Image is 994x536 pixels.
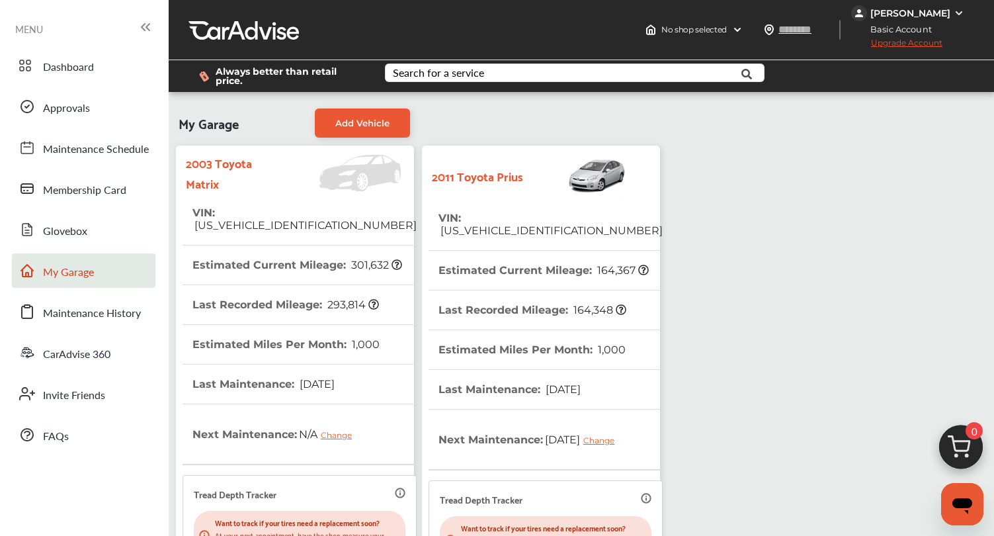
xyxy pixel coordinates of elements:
[12,253,155,288] a: My Garage
[438,224,663,237] span: [US_VEHICLE_IDENTIFICATION_NUMBER]
[315,109,410,138] a: Add Vehicle
[966,422,983,439] span: 0
[438,330,626,369] th: Estimated Miles Per Month :
[194,486,276,502] p: Tread Depth Tracker
[839,20,841,40] img: header-divider.bc55588e.svg
[12,48,155,83] a: Dashboard
[43,100,90,117] span: Approvals
[438,290,626,330] th: Last Recorded Mileage :
[571,304,626,316] span: 164,348
[43,264,94,281] span: My Garage
[440,492,522,507] p: Tread Depth Tracker
[276,155,407,191] img: Vehicle
[192,219,417,232] span: [US_VEHICLE_IDENTIFICATION_NUMBER]
[438,251,649,290] th: Estimated Current Mileage :
[43,59,94,76] span: Dashboard
[461,521,646,534] p: Want to track if your tires need a replacement soon?
[298,378,335,390] span: [DATE]
[12,212,155,247] a: Glovebox
[325,298,379,311] span: 293,814
[851,5,867,21] img: jVpblrzwTbfkPYzPPzSLxeg0AAAAASUVORK5CYII=
[297,418,362,451] span: N/A
[645,24,656,35] img: header-home-logo.8d720a4f.svg
[43,141,149,158] span: Maintenance Schedule
[12,418,155,452] a: FAQs
[438,199,663,250] th: VIN :
[321,430,358,440] div: Change
[43,346,110,363] span: CarAdvise 360
[216,67,364,85] span: Always better than retail price.
[595,264,649,277] span: 164,367
[12,335,155,370] a: CarAdvise 360
[12,171,155,206] a: Membership Card
[192,193,417,245] th: VIN :
[523,152,628,199] img: Vehicle
[350,338,380,351] span: 1,000
[349,259,402,271] span: 301,632
[12,377,155,411] a: Invite Friends
[43,387,105,404] span: Invite Friends
[192,325,380,364] th: Estimated Miles Per Month :
[941,483,983,525] iframe: Button to launch messaging window
[543,423,624,456] span: [DATE]
[43,223,87,240] span: Glovebox
[192,285,379,324] th: Last Recorded Mileage :
[929,419,993,482] img: cart_icon.3d0951e8.svg
[954,8,964,19] img: WGsFRI8htEPBVLJbROoPRyZpYNWhNONpIPPETTm6eUC0GeLEiAAAAAElFTkSuQmCC
[215,516,400,529] p: Want to track if your tires need a replacement soon?
[12,294,155,329] a: Maintenance History
[199,71,209,82] img: dollor_label_vector.a70140d1.svg
[12,130,155,165] a: Maintenance Schedule
[186,152,276,193] strong: 2003 Toyota Matrix
[544,383,581,396] span: [DATE]
[583,435,621,445] div: Change
[596,343,626,356] span: 1,000
[179,109,239,138] span: My Garage
[438,370,581,409] th: Last Maintenance :
[732,24,743,35] img: header-down-arrow.9dd2ce7d.svg
[335,118,390,128] span: Add Vehicle
[43,182,126,199] span: Membership Card
[852,22,942,36] span: Basic Account
[12,89,155,124] a: Approvals
[432,165,523,186] strong: 2011 Toyota Prius
[192,246,402,285] th: Estimated Current Mileage :
[15,24,43,34] span: MENU
[43,305,141,322] span: Maintenance History
[393,67,484,78] div: Search for a service
[192,365,335,404] th: Last Maintenance :
[851,38,942,54] span: Upgrade Account
[764,24,774,35] img: location_vector.a44bc228.svg
[438,410,624,469] th: Next Maintenance :
[192,404,362,464] th: Next Maintenance :
[43,428,69,445] span: FAQs
[661,24,727,35] span: No shop selected
[870,7,950,19] div: [PERSON_NAME]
